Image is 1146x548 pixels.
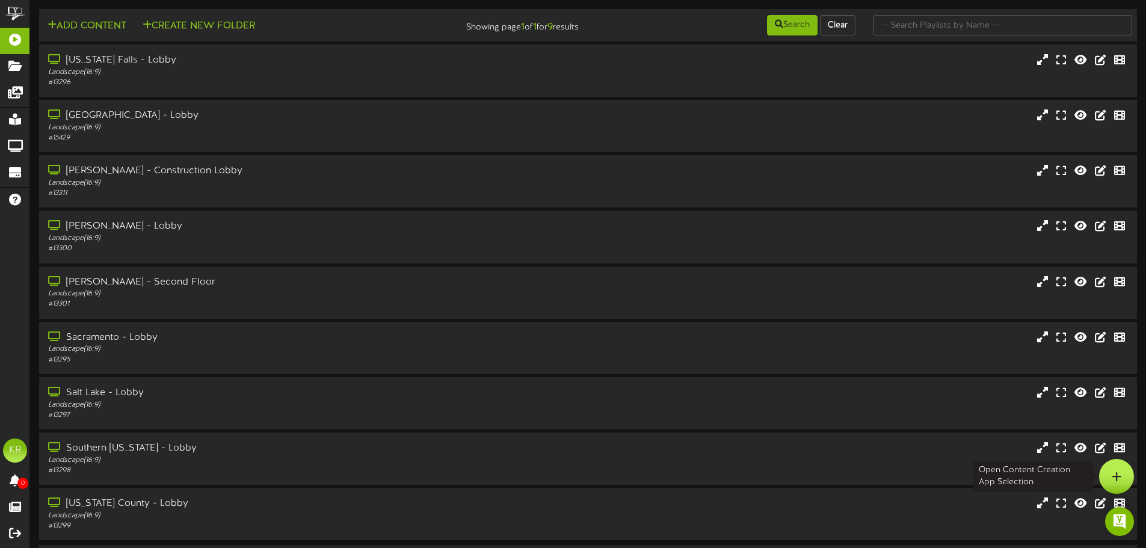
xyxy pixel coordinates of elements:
div: [GEOGRAPHIC_DATA] - Lobby [48,109,487,123]
button: Add Content [44,19,130,34]
div: # 13299 [48,521,487,531]
button: Search [767,15,818,35]
div: Open Intercom Messenger [1105,507,1134,536]
button: Clear [820,15,855,35]
strong: 9 [547,22,553,32]
div: [PERSON_NAME] - Second Floor [48,276,487,289]
div: # 13301 [48,299,487,309]
div: # 13295 [48,355,487,365]
button: Create New Folder [139,19,259,34]
div: [PERSON_NAME] - Lobby [48,220,487,233]
div: Landscape ( 16:9 ) [48,123,487,133]
div: Landscape ( 16:9 ) [48,67,487,78]
span: 0 [17,478,28,489]
strong: 1 [533,22,537,32]
div: Landscape ( 16:9 ) [48,511,487,521]
div: # 13311 [48,188,487,199]
strong: 1 [521,22,525,32]
div: Landscape ( 16:9 ) [48,178,487,188]
div: # 13298 [48,466,487,476]
div: Southern [US_STATE] - Lobby [48,442,487,455]
div: [PERSON_NAME] - Construction Lobby [48,164,487,178]
div: # 13297 [48,410,487,420]
div: # 13296 [48,78,487,88]
div: Landscape ( 16:9 ) [48,400,487,410]
div: Showing page of for results [404,14,588,34]
div: Sacramento - Lobby [48,331,487,345]
div: # 13300 [48,244,487,254]
div: Landscape ( 16:9 ) [48,233,487,244]
div: KR [3,439,27,463]
div: Landscape ( 16:9 ) [48,344,487,354]
div: # 15429 [48,133,487,143]
div: Landscape ( 16:9 ) [48,289,487,299]
div: [US_STATE] County - Lobby [48,497,487,511]
div: Salt Lake - Lobby [48,386,487,400]
input: -- Search Playlists by Name -- [873,15,1132,35]
div: Landscape ( 16:9 ) [48,455,487,466]
div: [US_STATE] Falls - Lobby [48,54,487,67]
